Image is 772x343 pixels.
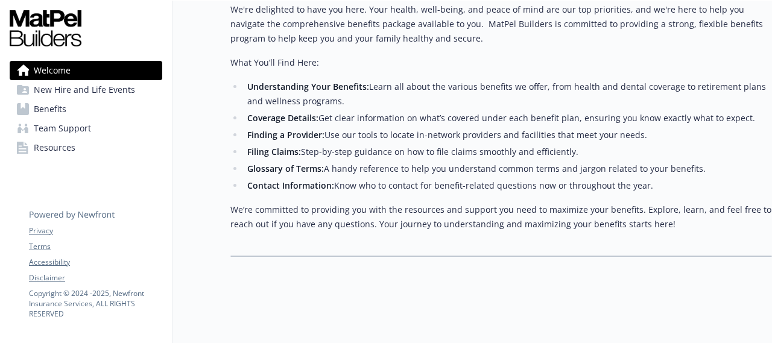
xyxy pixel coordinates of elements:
[247,163,324,174] strong: Glossary of Terms:
[247,81,369,92] strong: Understanding Your Benefits:
[34,99,66,119] span: Benefits
[10,99,162,119] a: Benefits
[244,128,772,142] li: Use our tools to locate in-network providers and facilities that meet your needs.
[10,80,162,99] a: New Hire and Life Events
[29,225,162,236] a: Privacy
[244,111,772,125] li: Get clear information on what’s covered under each benefit plan, ensuring you know exactly what t...
[244,145,772,159] li: Step-by-step guidance on how to file claims smoothly and efficiently.
[230,203,772,231] p: We’re committed to providing you with the resources and support you need to maximize your benefit...
[247,180,334,191] strong: Contact Information:
[244,162,772,176] li: A handy reference to help you understand common terms and jargon related to your benefits.
[29,257,162,268] a: Accessibility
[34,80,135,99] span: New Hire and Life Events
[10,138,162,157] a: Resources
[29,288,162,319] p: Copyright © 2024 - 2025 , Newfront Insurance Services, ALL RIGHTS RESERVED
[34,119,91,138] span: Team Support
[247,146,301,157] strong: Filing Claims:
[244,178,772,193] li: Know who to contact for benefit-related questions now or throughout the year.
[230,55,772,70] p: What You’ll Find Here:
[230,2,772,46] p: We're delighted to have you here. Your health, well-being, and peace of mind are our top prioriti...
[29,241,162,252] a: Terms
[244,80,772,109] li: Learn all about the various benefits we offer, from health and dental coverage to retirement plan...
[34,138,75,157] span: Resources
[247,129,324,140] strong: Finding a Provider:
[10,119,162,138] a: Team Support
[29,272,162,283] a: Disclaimer
[247,112,318,124] strong: Coverage Details:
[34,61,71,80] span: Welcome
[10,61,162,80] a: Welcome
